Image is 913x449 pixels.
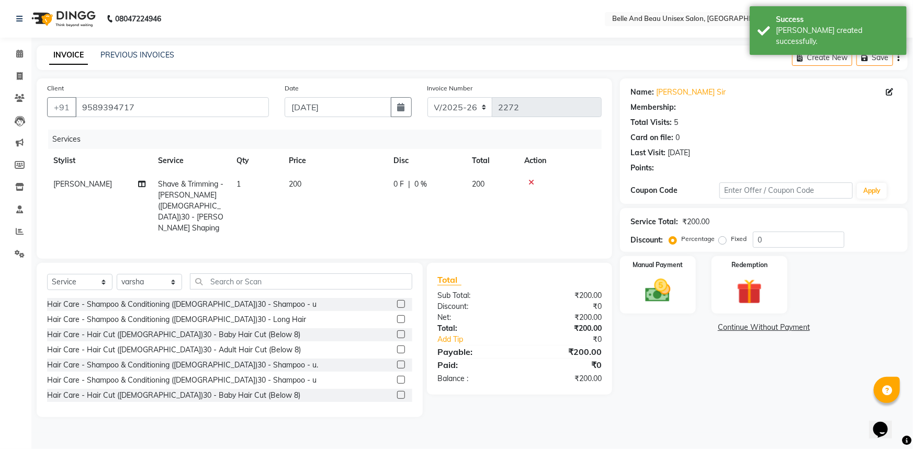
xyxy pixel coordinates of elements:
a: INVOICE [49,46,88,65]
div: Total Visits: [630,117,672,128]
div: Card on file: [630,132,673,143]
div: Success [776,14,899,25]
span: 0 F [393,179,404,190]
label: Manual Payment [633,260,683,270]
div: Payable: [430,346,520,358]
div: Hair Care - Shampoo & Conditioning ([DEMOGRAPHIC_DATA])30 - Shampoo - u. [47,360,318,371]
th: Disc [387,149,466,172]
div: ₹0 [535,334,610,345]
a: Continue Without Payment [622,322,906,333]
span: 200 [472,179,484,189]
th: Price [283,149,387,172]
div: Membership: [630,102,676,113]
label: Fixed [731,234,747,244]
input: Search by Name/Mobile/Email/Code [75,97,269,117]
input: Search or Scan [190,273,412,290]
span: 1 [236,179,241,189]
div: Hair Care - Shampoo & Conditioning ([DEMOGRAPHIC_DATA])30 - Long Hair [47,314,306,325]
img: _cash.svg [637,276,679,305]
div: ₹200.00 [520,312,610,323]
div: Paid: [430,359,520,371]
th: Stylist [47,149,152,172]
div: ₹200.00 [520,323,610,334]
button: Save [856,50,893,66]
div: ₹0 [520,301,610,312]
span: [PERSON_NAME] [53,179,112,189]
label: Client [47,84,64,93]
span: 200 [289,179,301,189]
div: Total: [430,323,520,334]
th: Service [152,149,230,172]
div: ₹200.00 [520,346,610,358]
a: [PERSON_NAME] Sir [656,87,726,98]
div: ₹200.00 [520,373,610,384]
div: ₹200.00 [682,216,709,227]
div: Balance : [430,373,520,384]
div: ₹200.00 [520,290,610,301]
th: Total [466,149,518,172]
b: 08047224946 [115,4,161,33]
input: Enter Offer / Coupon Code [719,182,853,199]
img: _gift.svg [729,276,770,307]
div: ₹0 [520,359,610,371]
div: Discount: [630,235,663,246]
div: Hair Care - Hair Cut ([DEMOGRAPHIC_DATA])30 - Baby Hair Cut (Below 8) [47,329,300,340]
button: +91 [47,97,76,117]
div: Hair Care - Shampoo & Conditioning ([DEMOGRAPHIC_DATA])30 - Shampoo - u [47,375,317,386]
span: 0 % [414,179,427,190]
div: Points: [630,163,654,174]
a: PREVIOUS INVOICES [100,50,174,60]
div: [DATE] [668,147,690,158]
label: Invoice Number [427,84,473,93]
span: | [408,179,410,190]
th: Qty [230,149,283,172]
div: Last Visit: [630,147,666,158]
div: Hair Care - Shampoo & Conditioning ([DEMOGRAPHIC_DATA])30 - Shampoo - u [47,299,317,310]
div: Name: [630,87,654,98]
div: Hair Care - Hair Cut ([DEMOGRAPHIC_DATA])30 - Baby Hair Cut (Below 8) [47,390,300,401]
span: Shave & Trimming - [PERSON_NAME] ([DEMOGRAPHIC_DATA])30 - [PERSON_NAME] Shaping [158,179,223,233]
label: Percentage [681,234,715,244]
label: Date [285,84,299,93]
div: Services [48,130,610,149]
div: Net: [430,312,520,323]
button: Apply [857,183,887,199]
div: Service Total: [630,216,678,227]
div: Coupon Code [630,185,719,196]
div: Sub Total: [430,290,520,301]
div: Bill created successfully. [776,25,899,47]
label: Redemption [731,260,768,270]
iframe: chat widget [869,407,903,439]
button: Create New [792,50,852,66]
div: 5 [674,117,678,128]
div: Discount: [430,301,520,312]
img: logo [27,4,98,33]
span: Total [437,274,461,285]
div: 0 [675,132,680,143]
th: Action [518,149,602,172]
a: Add Tip [430,334,534,345]
div: Hair Care - Hair Cut ([DEMOGRAPHIC_DATA])30 - Adult Hair Cut (Below 8) [47,344,301,355]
